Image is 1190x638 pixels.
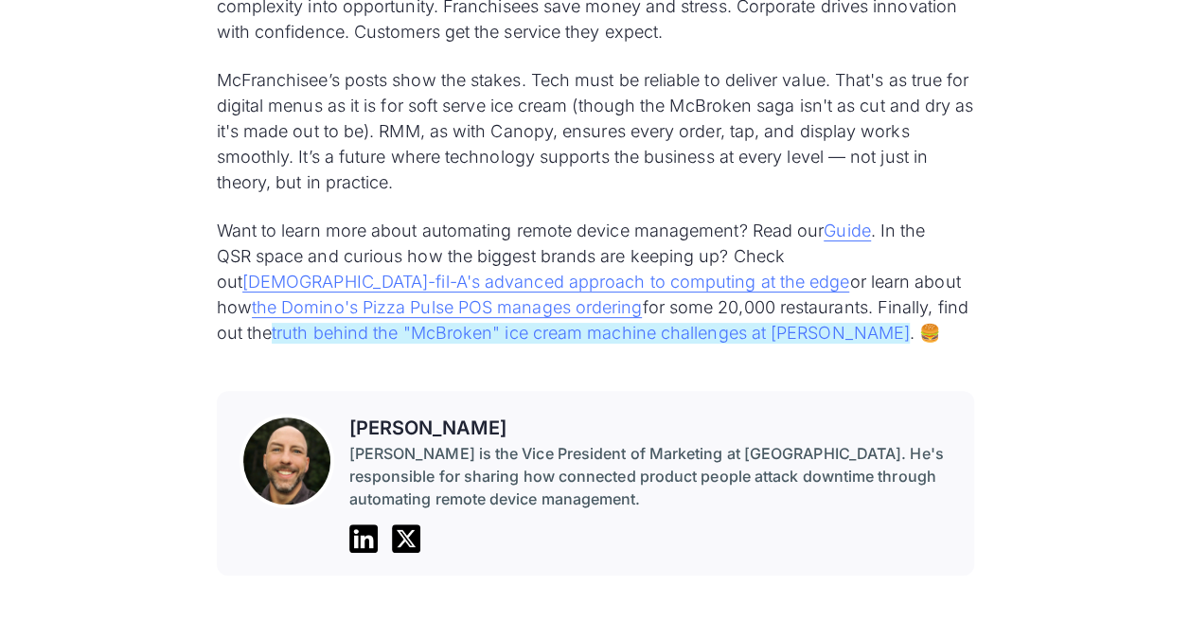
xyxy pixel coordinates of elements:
[272,323,910,344] a: truth behind the "McBroken" ice cream machine challenges at [PERSON_NAME]
[252,297,643,318] a: the Domino's Pizza Pulse POS manages ordering
[217,67,974,195] p: McFranchisee’s posts show the stakes. Tech must be reliable to deliver value. That's as true for ...
[349,442,951,510] p: [PERSON_NAME] is the Vice President of Marketing at [GEOGRAPHIC_DATA]. He's responsible for shari...
[242,272,850,292] a: [DEMOGRAPHIC_DATA]-fil-A's advanced approach to computing at the edge
[349,414,951,442] p: [PERSON_NAME]
[824,221,870,241] a: Guide
[217,218,974,346] p: Want to learn more about automating remote device management? Read our . In the QSR space and cur...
